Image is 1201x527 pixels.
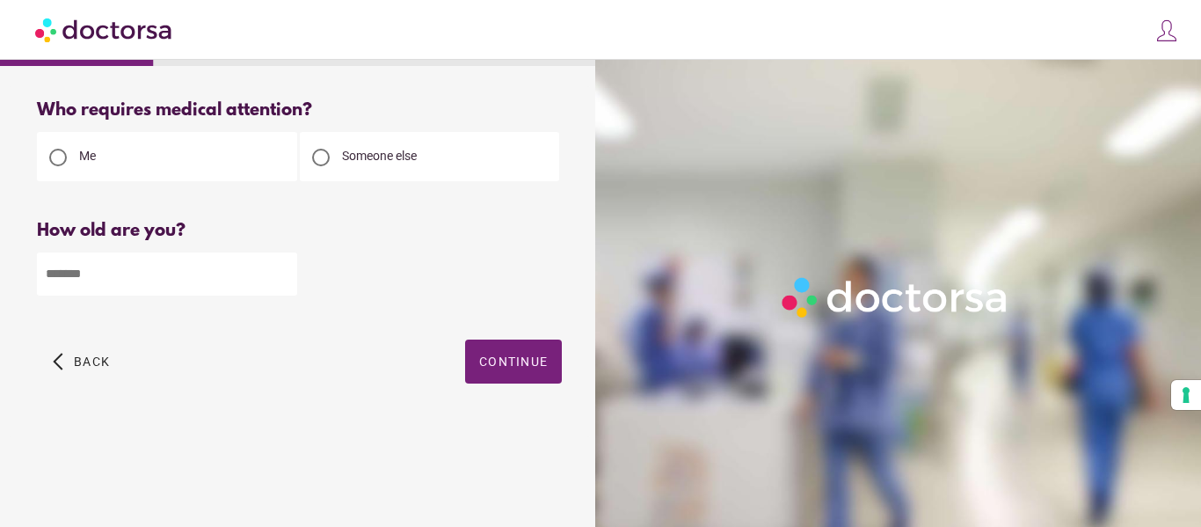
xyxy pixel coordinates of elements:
[37,221,562,241] div: How old are you?
[35,10,174,49] img: Doctorsa.com
[775,271,1015,325] img: Logo-Doctorsa-trans-White-partial-flat.png
[479,355,548,369] span: Continue
[74,355,110,369] span: Back
[1154,18,1179,43] img: icons8-customer-100.png
[37,100,562,121] div: Who requires medical attention?
[1171,380,1201,410] button: Your consent preferences for tracking technologies
[342,149,417,163] span: Someone else
[79,149,96,163] span: Me
[465,340,562,384] button: Continue
[46,340,117,384] button: arrow_back_ios Back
